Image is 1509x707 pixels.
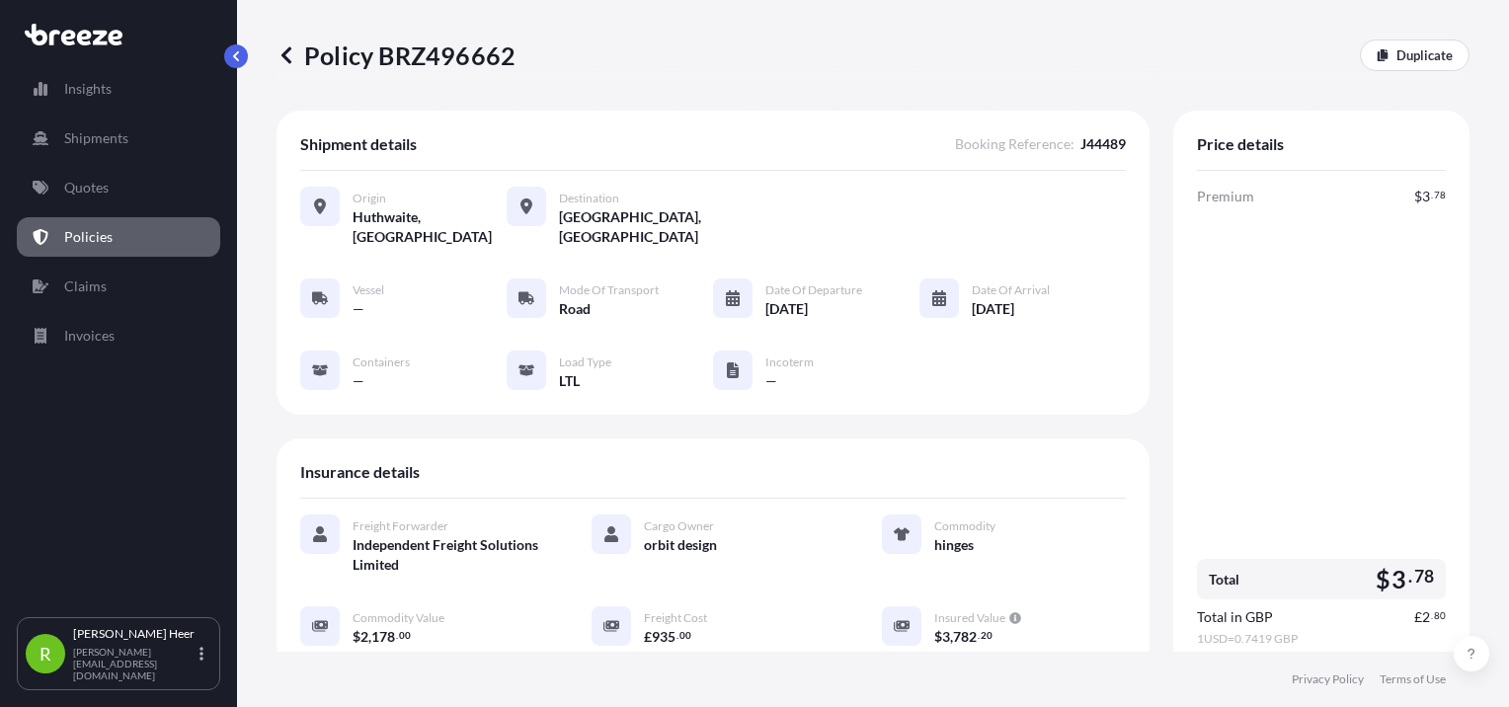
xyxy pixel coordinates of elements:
[1197,607,1273,627] span: Total in GBP
[934,518,995,534] span: Commodity
[1414,610,1422,624] span: £
[353,191,386,206] span: Origin
[644,535,717,555] span: orbit design
[64,276,107,296] p: Claims
[934,535,974,555] span: hinges
[1434,192,1446,198] span: 78
[765,282,862,298] span: Date of Departure
[765,299,808,319] span: [DATE]
[64,128,128,148] p: Shipments
[1414,571,1434,583] span: 78
[73,646,196,681] p: [PERSON_NAME][EMAIL_ADDRESS][DOMAIN_NAME]
[1197,187,1254,206] span: Premium
[978,632,980,639] span: .
[1292,671,1364,687] a: Privacy Policy
[17,168,220,207] a: Quotes
[1360,39,1469,71] a: Duplicate
[64,79,112,99] p: Insights
[64,227,113,247] p: Policies
[399,632,411,639] span: 00
[277,39,516,71] p: Policy BRZ496662
[955,134,1074,154] span: Booking Reference :
[934,610,1005,626] span: Insured Value
[1422,610,1430,624] span: 2
[942,630,950,644] span: 3
[17,267,220,306] a: Claims
[353,207,507,247] span: Huthwaite, [GEOGRAPHIC_DATA]
[972,282,1050,298] span: Date of Arrival
[676,632,678,639] span: .
[17,217,220,257] a: Policies
[644,610,707,626] span: Freight Cost
[934,630,942,644] span: $
[353,630,360,644] span: $
[64,178,109,197] p: Quotes
[950,630,953,644] span: ,
[559,282,659,298] span: Mode of Transport
[1408,571,1412,583] span: .
[17,69,220,109] a: Insights
[1197,134,1284,154] span: Price details
[353,371,364,391] span: —
[1080,134,1126,154] span: J44489
[559,371,580,391] span: LTL
[40,644,51,664] span: R
[1376,567,1390,591] span: $
[353,518,448,534] span: Freight Forwarder
[368,630,371,644] span: ,
[559,207,713,247] span: [GEOGRAPHIC_DATA], [GEOGRAPHIC_DATA]
[559,191,619,206] span: Destination
[652,630,675,644] span: 935
[353,299,364,319] span: —
[64,326,115,346] p: Invoices
[73,626,196,642] p: [PERSON_NAME] Heer
[396,632,398,639] span: .
[972,299,1014,319] span: [DATE]
[679,632,691,639] span: 00
[1431,192,1433,198] span: .
[765,354,814,370] span: Incoterm
[353,535,544,575] span: Independent Freight Solutions Limited
[17,316,220,355] a: Invoices
[559,354,611,370] span: Load Type
[360,630,368,644] span: 2
[17,118,220,158] a: Shipments
[353,610,444,626] span: Commodity Value
[1209,570,1239,589] span: Total
[559,299,591,319] span: Road
[981,632,993,639] span: 20
[953,630,977,644] span: 782
[300,462,420,482] span: Insurance details
[353,354,410,370] span: Containers
[644,630,652,644] span: £
[1197,631,1446,647] span: 1 USD = 0.7419 GBP
[1431,612,1433,619] span: .
[1396,45,1453,65] p: Duplicate
[644,518,714,534] span: Cargo Owner
[353,282,384,298] span: Vessel
[300,134,417,154] span: Shipment details
[371,630,395,644] span: 178
[1434,612,1446,619] span: 80
[1422,190,1430,203] span: 3
[765,371,777,391] span: —
[1414,190,1422,203] span: $
[1391,567,1406,591] span: 3
[1380,671,1446,687] a: Terms of Use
